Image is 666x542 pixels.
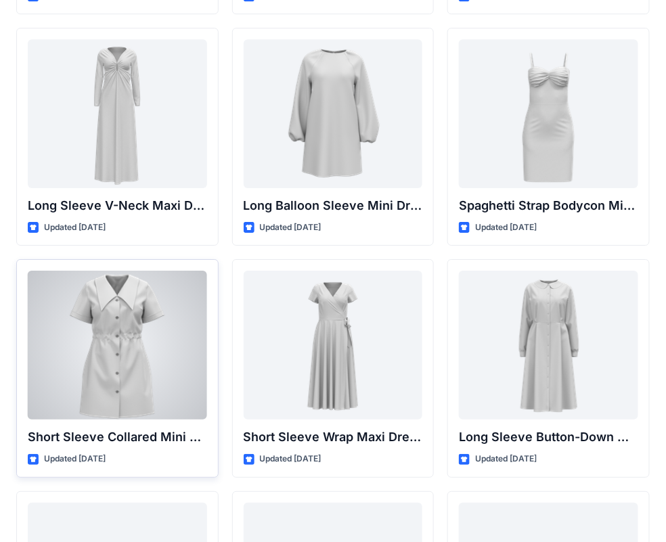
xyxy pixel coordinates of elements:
a: Long Sleeve Button-Down Midi Dress [459,271,638,420]
a: Short Sleeve Collared Mini Dress with Drawstring Waist [28,271,207,420]
p: Long Sleeve Button-Down Midi Dress [459,428,638,447]
p: Spaghetti Strap Bodycon Mini Dress with Bust Detail [459,196,638,215]
a: Short Sleeve Wrap Maxi Dress [244,271,423,420]
p: Long Balloon Sleeve Mini Dress [244,196,423,215]
p: Updated [DATE] [44,221,106,235]
p: Short Sleeve Wrap Maxi Dress [244,428,423,447]
a: Spaghetti Strap Bodycon Mini Dress with Bust Detail [459,39,638,188]
p: Short Sleeve Collared Mini Dress with Drawstring Waist [28,428,207,447]
p: Updated [DATE] [260,452,321,466]
p: Updated [DATE] [475,452,537,466]
p: Updated [DATE] [260,221,321,235]
a: Long Balloon Sleeve Mini Dress [244,39,423,188]
p: Long Sleeve V-Neck Maxi Dress with Twisted Detail [28,196,207,215]
p: Updated [DATE] [475,221,537,235]
a: Long Sleeve V-Neck Maxi Dress with Twisted Detail [28,39,207,188]
p: Updated [DATE] [44,452,106,466]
